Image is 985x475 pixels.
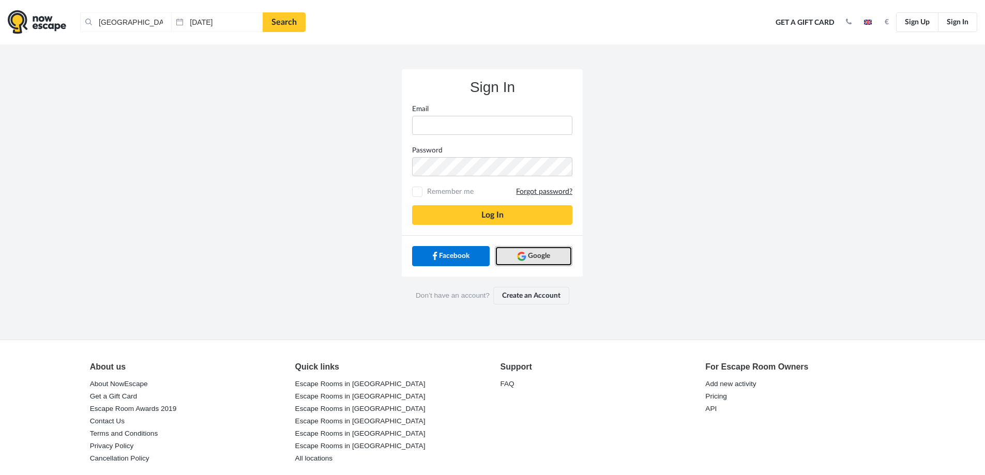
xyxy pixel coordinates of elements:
label: Email [404,104,580,114]
a: Escape Rooms in [GEOGRAPHIC_DATA] [295,426,426,441]
a: FAQ [500,377,514,391]
a: Add new activity [705,377,756,391]
input: Date [171,12,262,32]
span: Facebook [439,251,469,261]
a: Get a Gift Card [90,389,137,404]
a: Forgot password? [516,187,572,197]
strong: € [885,19,889,26]
a: Escape Rooms in [GEOGRAPHIC_DATA] [295,377,426,391]
button: € [880,17,894,27]
div: About us [90,361,280,373]
a: Escape Rooms in [GEOGRAPHIC_DATA] [295,439,426,453]
a: Cancellation Policy [90,451,149,466]
a: All locations [295,451,333,466]
a: Search [263,12,306,32]
div: Don’t have an account? [402,277,583,315]
a: Privacy Policy [90,439,134,453]
a: Contact Us [90,414,125,428]
a: Sign Up [896,12,938,32]
input: Remember meForgot password? [414,189,421,195]
button: Log In [412,205,572,225]
img: logo [8,10,66,34]
a: Sign In [938,12,977,32]
input: Place or Room Name [80,12,171,32]
a: Facebook [412,246,490,266]
a: API [705,402,717,416]
a: Escape Rooms in [GEOGRAPHIC_DATA] [295,414,426,428]
img: en.jpg [864,20,872,25]
a: Pricing [705,389,727,404]
h3: Sign In [412,80,572,96]
span: Remember me [425,187,572,197]
label: Password [404,145,580,156]
a: Escape Rooms in [GEOGRAPHIC_DATA] [295,402,426,416]
a: About NowEscape [90,377,148,391]
a: Google [495,246,572,266]
a: Terms and Conditions [90,426,158,441]
span: Google [528,251,550,261]
a: Create an Account [493,287,569,304]
div: For Escape Room Owners [705,361,895,373]
div: Quick links [295,361,485,373]
a: Get a Gift Card [772,11,838,34]
div: Support [500,361,690,373]
a: Escape Rooms in [GEOGRAPHIC_DATA] [295,389,426,404]
a: Escape Room Awards 2019 [90,402,177,416]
